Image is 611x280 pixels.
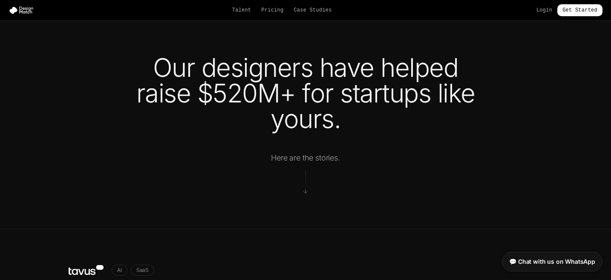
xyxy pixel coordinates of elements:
a: 💬 Chat with us on WhatsApp [502,252,602,271]
img: Tavus [67,263,105,277]
a: Case Studies [294,7,331,14]
img: Design Match [9,6,37,15]
h1: Our designers have helped raise $520M+ for startups like yours. [115,55,496,131]
span: SaaS [131,265,154,276]
a: Pricing [261,7,283,14]
a: Get Started [557,4,602,16]
a: Login [536,7,552,14]
p: Here are the stories. [271,152,340,164]
span: AI [112,265,127,276]
a: Talent [232,7,251,14]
